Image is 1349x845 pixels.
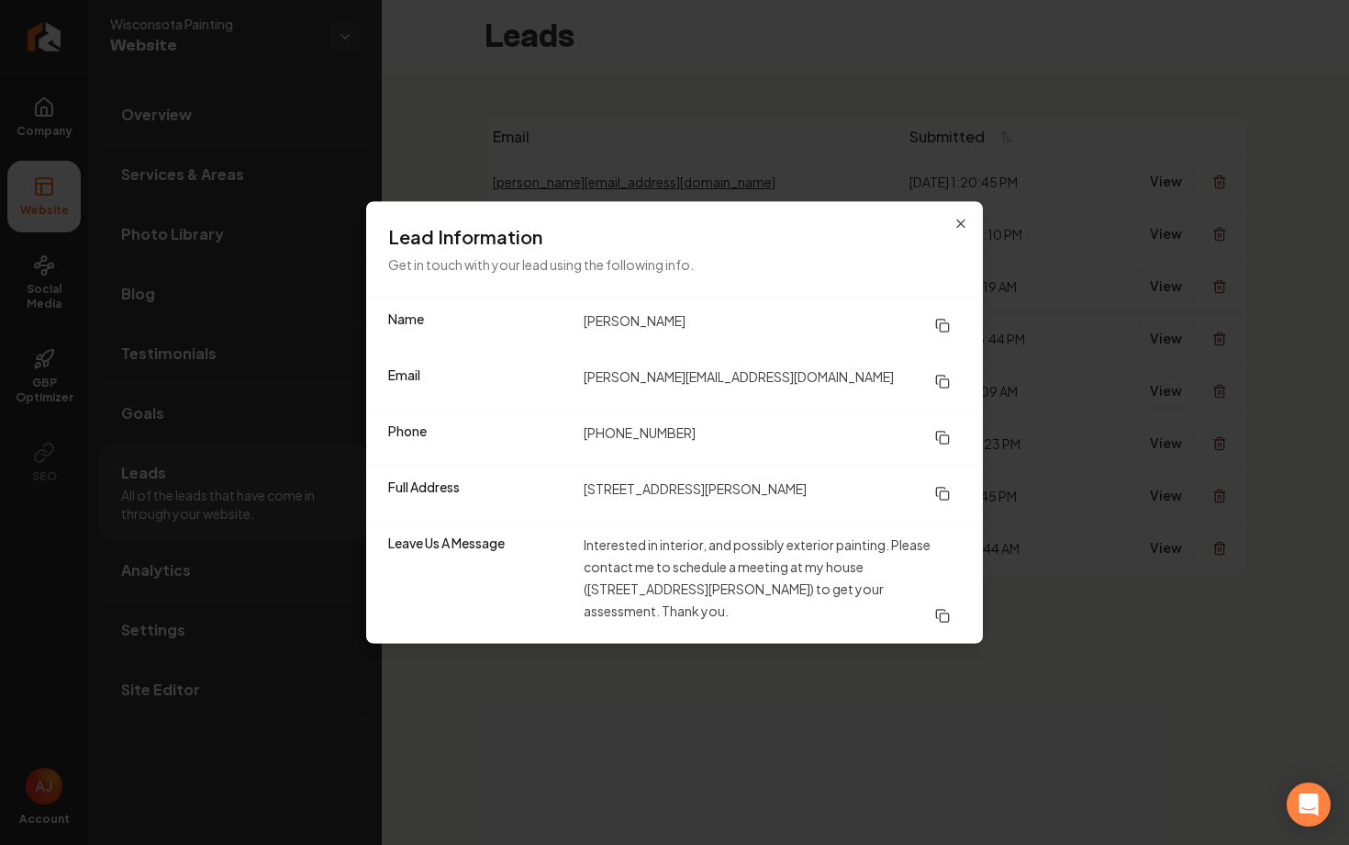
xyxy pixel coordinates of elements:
[584,366,961,399] dd: [PERSON_NAME][EMAIL_ADDRESS][DOMAIN_NAME]
[584,478,961,511] dd: [STREET_ADDRESS][PERSON_NAME]
[388,253,961,276] p: Get in touch with your lead using the following info.
[388,224,961,250] h3: Lead Information
[388,310,569,343] dt: Name
[584,422,961,455] dd: [PHONE_NUMBER]
[388,366,569,399] dt: Email
[584,534,961,633] dd: Interested in interior, and possibly exterior painting. Please contact me to schedule a meeting a...
[388,534,569,633] dt: Leave Us A Message
[388,422,569,455] dt: Phone
[388,478,569,511] dt: Full Address
[584,310,961,343] dd: [PERSON_NAME]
